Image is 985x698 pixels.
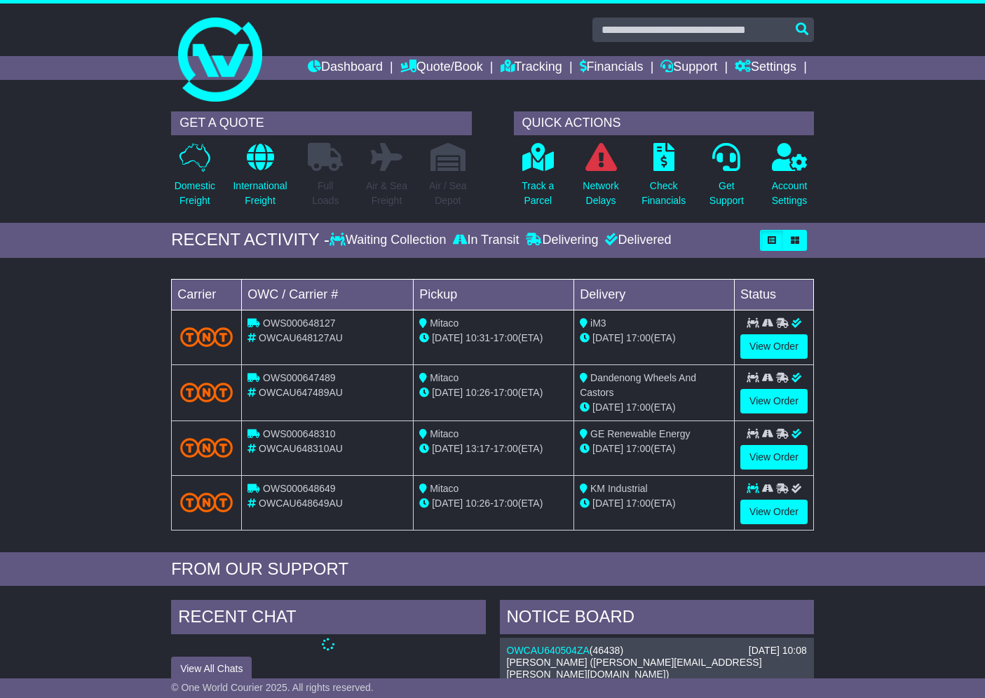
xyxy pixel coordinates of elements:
[602,233,671,248] div: Delivered
[709,179,744,208] p: Get Support
[641,179,686,208] p: Check Financials
[494,498,518,509] span: 17:00
[521,142,555,216] a: Track aParcel
[419,496,568,511] div: - (ETA)
[592,443,623,454] span: [DATE]
[592,332,623,343] span: [DATE]
[430,483,458,494] span: Mitaco
[330,233,449,248] div: Waiting Collection
[590,317,606,329] span: iM3
[430,317,458,329] span: Mitaco
[660,56,717,80] a: Support
[263,317,336,329] span: OWS000648127
[171,600,485,638] div: RECENT CHAT
[419,331,568,345] div: - (ETA)
[592,402,623,413] span: [DATE]
[466,332,490,343] span: 10:31
[522,179,554,208] p: Track a Parcel
[171,559,814,580] div: FROM OUR SUPPORT
[580,400,728,415] div: (ETA)
[749,645,807,657] div: [DATE] 10:08
[735,279,814,310] td: Status
[259,387,343,398] span: OWCAU647489AU
[740,334,808,359] a: View Order
[242,279,414,310] td: OWC / Carrier #
[432,332,463,343] span: [DATE]
[429,179,467,208] p: Air / Sea Depot
[522,233,602,248] div: Delivering
[580,56,644,80] a: Financials
[709,142,745,216] a: GetSupport
[740,445,808,470] a: View Order
[233,179,287,208] p: International Freight
[263,372,336,383] span: OWS000647489
[432,443,463,454] span: [DATE]
[580,372,696,398] span: Dandenong Wheels And Castors
[180,327,233,346] img: TNT_Domestic.png
[466,443,490,454] span: 13:17
[735,56,796,80] a: Settings
[430,428,458,439] span: Mitaco
[171,230,330,250] div: RECENT ACTIVITY -
[772,179,808,208] p: Account Settings
[494,332,518,343] span: 17:00
[466,387,490,398] span: 10:26
[580,331,728,345] div: (ETA)
[430,372,458,383] span: Mitaco
[414,279,574,310] td: Pickup
[259,498,343,509] span: OWCAU648649AU
[626,332,651,343] span: 17:00
[419,442,568,456] div: - (ETA)
[180,438,233,457] img: TNT_Domestic.png
[771,142,808,216] a: AccountSettings
[180,383,233,402] img: TNT_Domestic.png
[583,179,618,208] p: Network Delays
[466,498,490,509] span: 10:26
[740,389,808,413] a: View Order
[171,111,471,135] div: GET A QUOTE
[592,498,623,509] span: [DATE]
[507,645,590,656] a: OWCAU640504ZA
[494,387,518,398] span: 17:00
[582,142,619,216] a: NetworkDelays
[263,428,336,439] span: OWS000648310
[740,500,808,524] a: View Order
[494,443,518,454] span: 17:00
[626,498,651,509] span: 17:00
[507,657,762,680] span: [PERSON_NAME] ([PERSON_NAME][EMAIL_ADDRESS][PERSON_NAME][DOMAIN_NAME])
[174,142,216,216] a: DomesticFreight
[500,600,814,638] div: NOTICE BOARD
[514,111,814,135] div: QUICK ACTIONS
[432,498,463,509] span: [DATE]
[590,483,648,494] span: KM Industrial
[590,428,690,439] span: GE Renewable Energy
[259,332,343,343] span: OWCAU648127AU
[308,179,343,208] p: Full Loads
[366,179,407,208] p: Air & Sea Freight
[172,279,242,310] td: Carrier
[641,142,686,216] a: CheckFinancials
[574,279,735,310] td: Delivery
[507,645,807,657] div: ( )
[180,493,233,512] img: TNT_Domestic.png
[432,387,463,398] span: [DATE]
[400,56,483,80] a: Quote/Book
[501,56,562,80] a: Tracking
[263,483,336,494] span: OWS000648649
[580,496,728,511] div: (ETA)
[449,233,522,248] div: In Transit
[171,682,374,693] span: © One World Courier 2025. All rights reserved.
[626,443,651,454] span: 17:00
[419,385,568,400] div: - (ETA)
[308,56,383,80] a: Dashboard
[171,657,252,681] button: View All Chats
[592,645,620,656] span: 46438
[259,443,343,454] span: OWCAU648310AU
[232,142,287,216] a: InternationalFreight
[580,442,728,456] div: (ETA)
[175,179,215,208] p: Domestic Freight
[626,402,651,413] span: 17:00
